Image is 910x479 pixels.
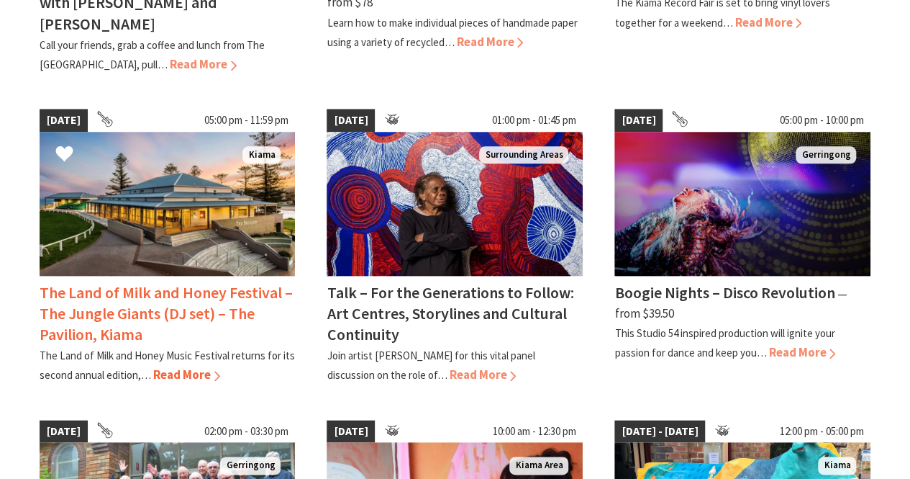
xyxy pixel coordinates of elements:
span: Read More [153,367,220,382]
span: Gerringong [220,457,281,475]
p: Join artist [PERSON_NAME] for this vital panel discussion on the role of… [327,349,534,382]
span: Kiama [818,457,856,475]
span: Read More [456,34,523,50]
button: Click to Favourite The Land of Milk and Honey Festival – The Jungle Giants (DJ set) – The Pavilio... [41,130,88,179]
span: ⁠— from $39.50 [614,286,847,321]
span: Surrounding Areas [479,146,568,164]
span: 02:00 pm - 03:30 pm [196,420,295,443]
span: [DATE] - [DATE] [614,420,705,443]
a: [DATE] 01:00 pm - 01:45 pm Betty Pumani Kuntiwa stands in front of her large scale painting Surro... [327,109,583,385]
span: 12:00 pm - 05:00 pm [772,420,870,443]
p: Learn how to make individual pieces of handmade paper using a variety of recycled… [327,16,577,49]
h4: The Land of Milk and Honey Festival – The Jungle Giants (DJ set) – The Pavilion, Kiama [40,282,293,344]
span: [DATE] [614,109,663,132]
span: Kiama Area [509,457,568,475]
span: 05:00 pm - 10:00 pm [772,109,870,132]
span: 10:00 am - 12:30 pm [485,420,583,443]
span: Read More [768,344,835,360]
span: [DATE] [327,109,375,132]
h4: Talk – For the Generations to Follow: Art Centres, Storylines and Cultural Continuity [327,282,573,344]
p: Call your friends, grab a coffee and lunch from The [GEOGRAPHIC_DATA], pull… [40,38,265,71]
span: 05:00 pm - 11:59 pm [196,109,295,132]
img: Boogie Nights [614,132,870,276]
span: Kiama [242,146,281,164]
span: Read More [734,14,801,30]
span: Read More [170,56,237,72]
span: [DATE] [40,109,88,132]
span: Read More [449,367,516,382]
span: Gerringong [796,146,856,164]
img: Land of Milk an Honey Festival [40,132,296,276]
img: Betty Pumani Kuntiwa stands in front of her large scale painting [327,132,583,276]
a: [DATE] 05:00 pm - 10:00 pm Boogie Nights Gerringong Boogie Nights – Disco Revolution ⁠— from $39.... [614,109,870,385]
p: This Studio 54 inspired production will ignite your passion for dance and keep you… [614,326,834,359]
span: 01:00 pm - 01:45 pm [484,109,583,132]
p: The Land of Milk and Honey Music Festival returns for its second annual edition,… [40,349,295,382]
span: [DATE] [40,420,88,443]
span: [DATE] [327,420,375,443]
a: [DATE] 05:00 pm - 11:59 pm Land of Milk an Honey Festival Kiama The Land of Milk and Honey Festiv... [40,109,296,385]
h4: Boogie Nights – Disco Revolution [614,282,834,303]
